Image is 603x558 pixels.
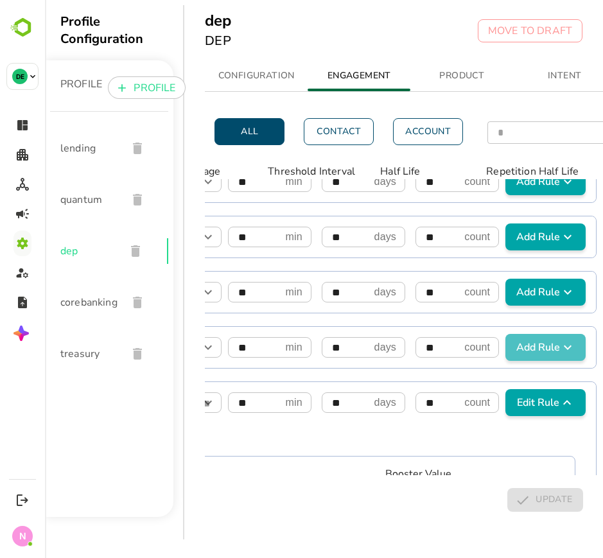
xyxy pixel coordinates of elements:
div: Profile Configuration [15,13,128,48]
span: corebanking [15,295,72,310]
p: count [419,284,445,300]
div: quantum [5,174,123,225]
p: days [329,284,351,300]
button: Account [348,118,418,145]
span: dep [15,243,70,259]
button: Add Rule [460,168,541,195]
div: dep [5,225,123,277]
div: treasury [5,328,123,379]
span: Add Rule [466,284,536,300]
button: Add Rule [460,334,541,361]
p: Weightage [123,164,213,179]
span: Add Rule [466,340,536,355]
p: MOVE TO DRAFT [443,23,527,39]
p: Repetition Half Life [441,164,562,179]
div: corebanking [5,277,123,328]
p: count [419,174,445,189]
p: days [329,340,351,355]
p: count [419,395,445,410]
button: MOVE TO DRAFT [433,19,537,42]
p: Threshold Interval [223,164,335,179]
button: Contact [259,118,329,145]
button: Edit Rule [460,389,541,416]
div: Booster Value [340,467,406,481]
button: PROFILE [63,76,141,99]
p: days [329,229,351,245]
p: min [241,174,258,189]
p: PROFILE [15,76,57,92]
p: min [241,395,258,410]
p: PROFILE [89,80,130,96]
h6: DEP [160,31,186,51]
button: All [170,118,240,145]
p: count [419,229,445,245]
div: N [12,526,33,546]
div: simple tabs [160,60,562,91]
button: Open [154,173,172,191]
span: Add Rule [466,229,536,245]
button: Open [154,228,172,246]
p: days [329,395,351,410]
span: Edit Rule [466,395,536,410]
button: Logout [13,491,31,509]
span: INTENT [476,68,563,84]
button: Add Rule [460,279,541,306]
p: min [241,229,258,245]
p: min [241,340,258,355]
button: Open [154,394,172,412]
span: quantum [15,192,72,207]
button: Open [154,283,172,301]
img: BambooboxLogoMark.f1c84d78b4c51b1a7b5f700c9845e183.svg [6,15,39,40]
p: count [419,340,445,355]
div: lending [5,123,123,174]
div: DE [12,69,28,84]
span: lending [15,141,72,156]
span: treasury [15,346,72,362]
span: ENGAGEMENT [270,68,358,84]
p: Half Life [335,164,425,179]
p: Engagement Where [6,433,541,446]
span: PRODUCT [373,68,460,84]
span: CONFIGURATION [168,68,255,84]
button: Add Rule [460,223,541,250]
p: min [241,284,258,300]
button: Open [154,338,172,356]
span: Add Rule [466,174,536,189]
p: days [329,174,351,189]
h5: dep [160,10,186,31]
